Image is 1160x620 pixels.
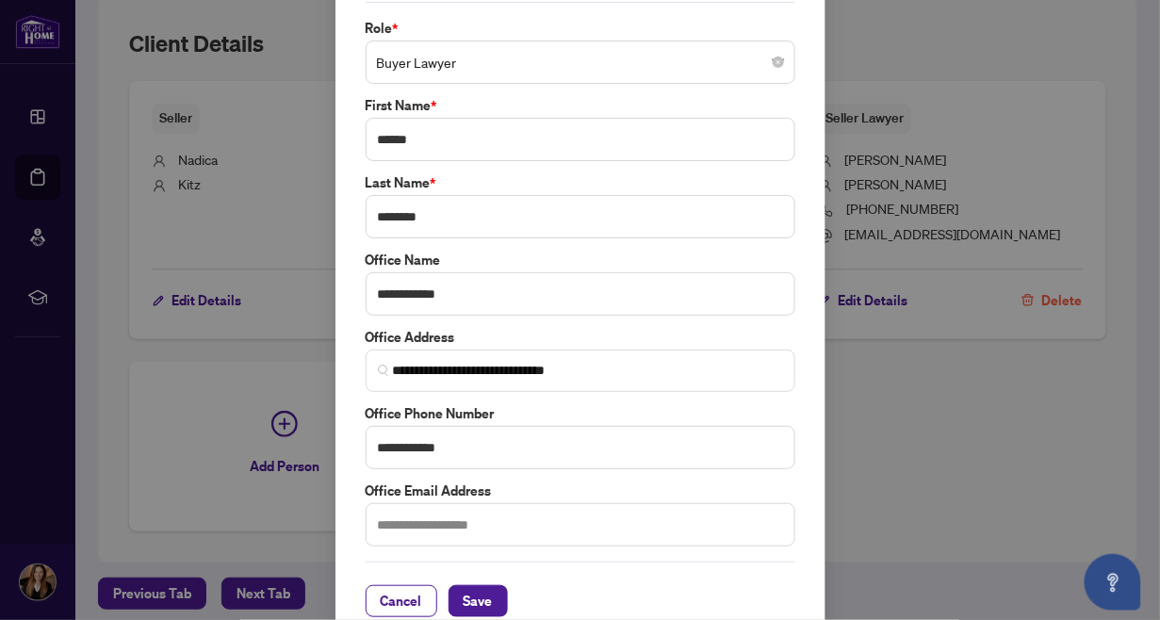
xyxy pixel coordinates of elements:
img: search_icon [378,365,389,376]
button: Save [449,585,508,617]
label: Office Address [366,327,795,348]
label: Last Name [366,172,795,193]
label: Office Email Address [366,481,795,501]
span: Buyer Lawyer [377,44,784,80]
label: Role [366,18,795,39]
span: close-circle [773,57,784,68]
button: Open asap [1085,554,1141,611]
span: Cancel [381,586,422,616]
label: Office Name [366,250,795,270]
label: Office Phone Number [366,403,795,424]
span: Save [464,586,493,616]
button: Cancel [366,585,437,617]
label: First Name [366,95,795,116]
